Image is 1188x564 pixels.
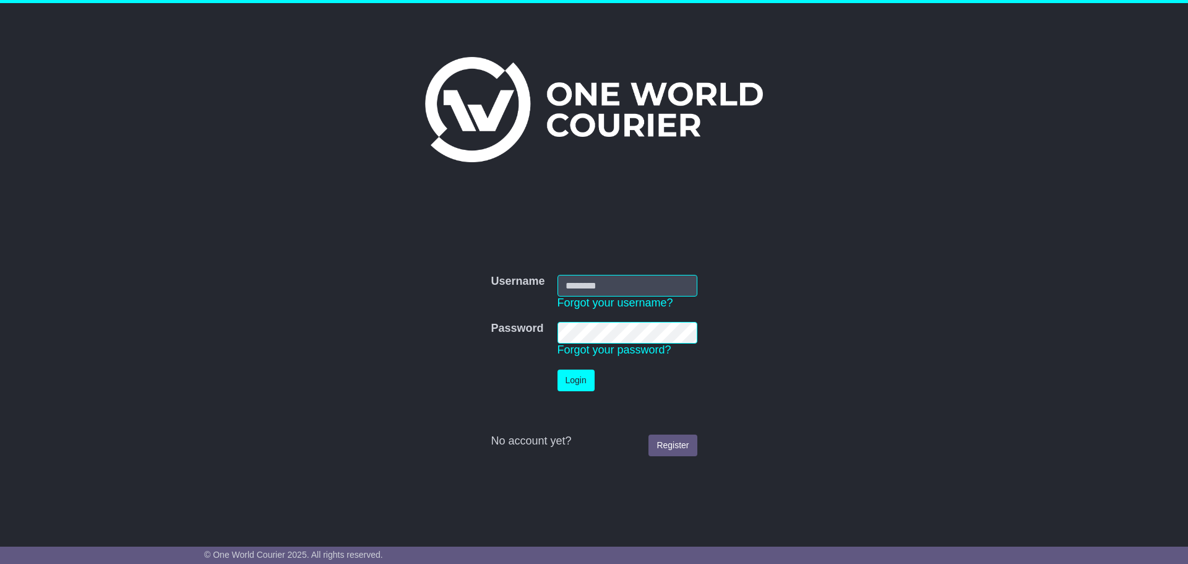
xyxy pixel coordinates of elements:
img: One World [425,57,763,162]
label: Username [491,275,544,289]
div: No account yet? [491,435,697,448]
button: Login [557,370,595,391]
a: Forgot your password? [557,344,671,356]
a: Forgot your username? [557,297,673,309]
span: © One World Courier 2025. All rights reserved. [204,550,383,560]
a: Register [648,435,697,456]
label: Password [491,322,543,336]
